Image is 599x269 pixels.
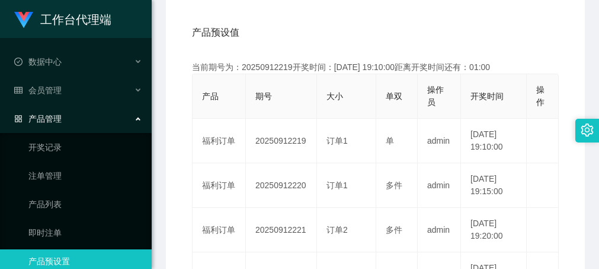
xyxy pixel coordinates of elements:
span: 开奖时间 [470,91,504,101]
span: 产品 [202,91,219,101]
td: 福利订单 [193,163,246,208]
span: 产品预设值 [192,26,239,40]
i: 图标: appstore-o [14,115,23,123]
td: 福利订单 [193,119,246,163]
span: 产品管理 [14,114,62,124]
td: 福利订单 [193,208,246,252]
td: 20250912221 [246,208,317,252]
span: 多件 [386,181,402,190]
span: 期号 [255,91,272,101]
img: logo.9652507e.png [14,12,33,29]
i: 图标: table [14,86,23,94]
span: 会员管理 [14,86,62,95]
span: 订单1 [326,136,348,145]
a: 即时注单 [28,221,142,245]
a: 工作台代理端 [14,14,111,24]
i: 图标: setting [581,124,594,137]
span: 操作 [536,85,544,107]
span: 操作员 [427,85,444,107]
div: 当前期号为：20250912219开奖时间：[DATE] 19:10:00距离开奖时间还有：01:00 [192,61,559,74]
a: 开奖记录 [28,135,142,159]
span: 单 [386,136,394,145]
td: admin [418,208,461,252]
a: 注单管理 [28,164,142,188]
td: admin [418,119,461,163]
a: 产品列表 [28,192,142,216]
span: 大小 [326,91,343,101]
td: [DATE] 19:20:00 [461,208,527,252]
span: 订单2 [326,225,348,235]
h1: 工作台代理端 [40,1,111,39]
td: admin [418,163,461,208]
span: 订单1 [326,181,348,190]
span: 数据中心 [14,57,62,67]
td: 20250912220 [246,163,317,208]
i: 图标: check-circle-o [14,58,23,66]
td: 20250912219 [246,119,317,163]
span: 单双 [386,91,402,101]
span: 多件 [386,225,402,235]
td: [DATE] 19:15:00 [461,163,527,208]
td: [DATE] 19:10:00 [461,119,527,163]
